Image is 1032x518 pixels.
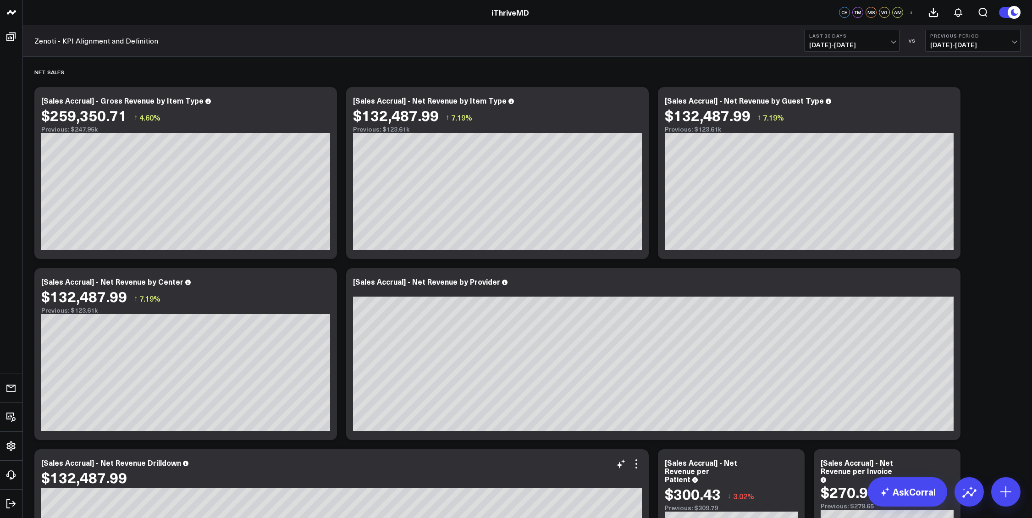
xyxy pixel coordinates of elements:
div: [Sales Accrual] - Net Revenue per Invoice [821,457,893,476]
div: $270.94 [821,484,877,500]
div: Previous: $123.61k [353,126,642,133]
div: [Sales Accrual] - Gross Revenue by Item Type [41,95,204,105]
span: ↑ [134,111,138,123]
div: $132,487.99 [353,107,439,123]
span: ↑ [134,292,138,304]
span: 4.60% [139,112,160,122]
div: Previous: $247.95k [41,126,330,133]
span: [DATE] - [DATE] [809,41,894,49]
div: [Sales Accrual] - Net Revenue Drilldown [41,457,181,468]
div: CH [839,7,850,18]
div: $300.43 [665,485,721,502]
a: iThriveMD [491,7,529,17]
div: $132,487.99 [41,469,127,485]
div: Previous: $279.65 [821,502,954,510]
div: Previous: $123.61k [41,307,330,314]
span: ↑ [446,111,449,123]
span: [DATE] - [DATE] [930,41,1015,49]
div: TM [852,7,863,18]
div: $259,350.71 [41,107,127,123]
div: AM [892,7,903,18]
span: 7.19% [763,112,784,122]
div: $132,487.99 [665,107,751,123]
div: $132,487.99 [41,288,127,304]
div: Previous: $309.79 [665,504,798,512]
div: Previous: $123.61k [665,126,954,133]
a: AskCorral [868,477,947,507]
span: ↑ [757,111,761,123]
div: [Sales Accrual] - Net Revenue per Patient [665,457,737,484]
div: [Sales Accrual] - Net Revenue by Center [41,276,183,287]
div: [Sales Accrual] - Net Revenue by Guest Type [665,95,824,105]
b: Last 30 Days [809,33,894,39]
a: Zenoti - KPI Alignment and Definition [34,36,158,46]
span: 3.02% [733,491,754,501]
button: + [905,7,916,18]
div: VS [904,38,921,44]
div: VG [879,7,890,18]
div: Net Sales [34,61,64,83]
button: Previous Period[DATE]-[DATE] [925,30,1021,52]
span: ↓ [728,490,731,502]
button: Last 30 Days[DATE]-[DATE] [804,30,900,52]
b: Previous Period [930,33,1015,39]
div: [Sales Accrual] - Net Revenue by Item Type [353,95,507,105]
span: 7.19% [139,293,160,303]
span: + [909,9,913,16]
span: 7.19% [451,112,472,122]
div: [Sales Accrual] - Net Revenue by Provider [353,276,500,287]
div: MS [866,7,877,18]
